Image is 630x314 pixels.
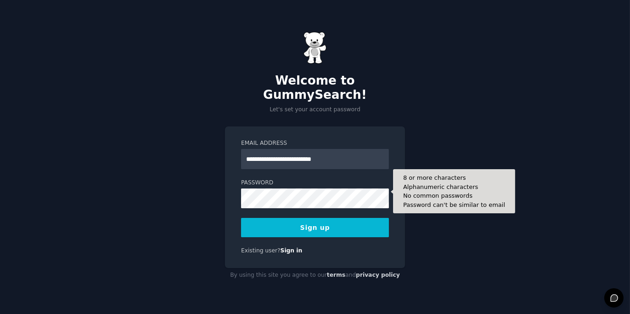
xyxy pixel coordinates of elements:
[225,106,405,114] p: Let's set your account password
[241,247,281,254] span: Existing user?
[241,218,389,237] button: Sign up
[241,179,389,187] label: Password
[225,74,405,103] h2: Welcome to GummySearch!
[304,32,326,64] img: Gummy Bear
[281,247,303,254] a: Sign in
[241,139,389,148] label: Email Address
[327,272,345,278] a: terms
[356,272,400,278] a: privacy policy
[225,268,405,283] div: By using this site you agree to our and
